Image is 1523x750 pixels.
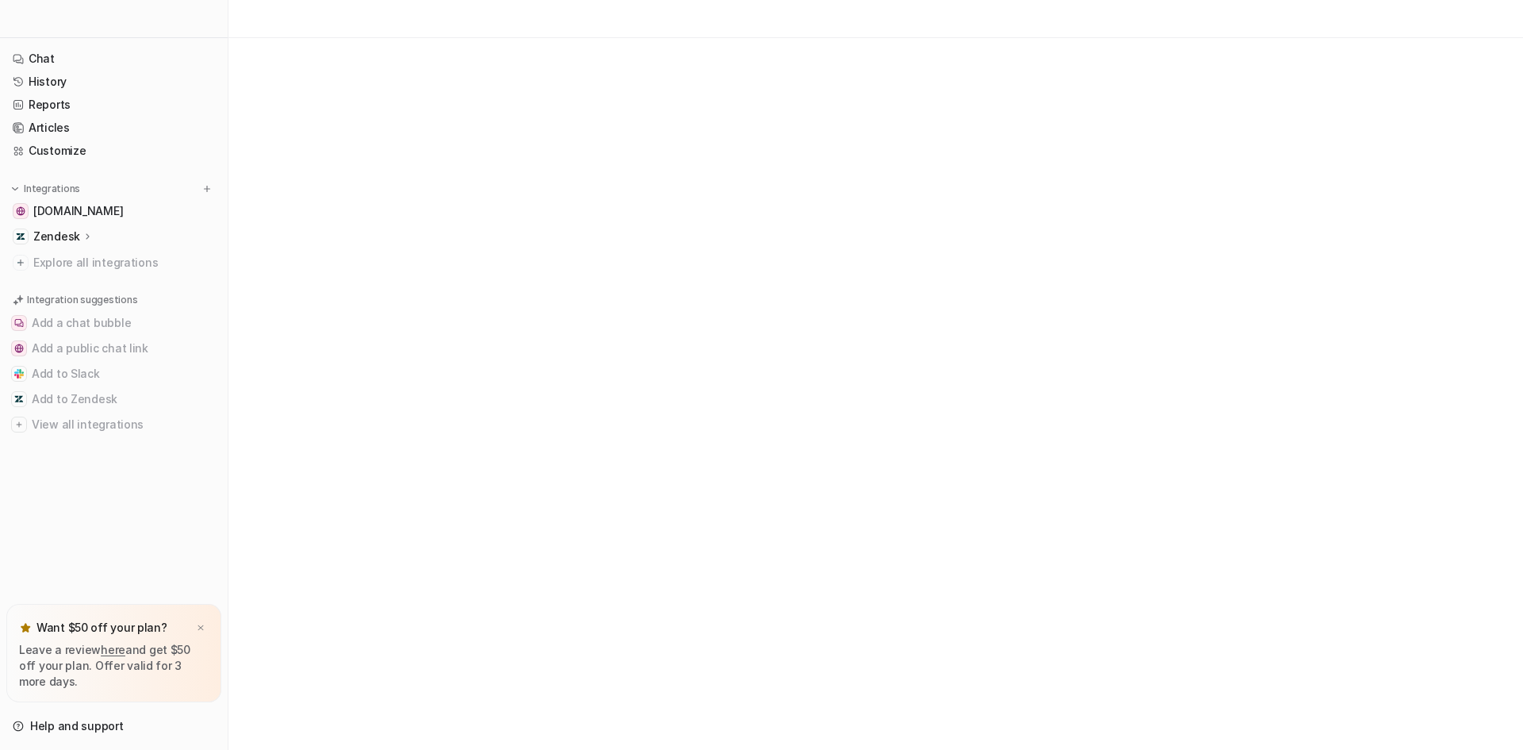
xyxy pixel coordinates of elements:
[14,369,24,379] img: Add to Slack
[101,643,125,656] a: here
[13,255,29,271] img: explore all integrations
[6,361,221,387] button: Add to SlackAdd to Slack
[6,336,221,361] button: Add a public chat linkAdd a public chat link
[6,181,85,197] button: Integrations
[14,394,24,404] img: Add to Zendesk
[33,250,215,275] span: Explore all integrations
[16,206,25,216] img: support.treeplotter.com
[196,623,205,633] img: x
[36,620,167,636] p: Want $50 off your plan?
[6,140,221,162] a: Customize
[6,200,221,222] a: support.treeplotter.com[DOMAIN_NAME]
[6,310,221,336] button: Add a chat bubbleAdd a chat bubble
[6,387,221,412] button: Add to ZendeskAdd to Zendesk
[19,642,209,690] p: Leave a review and get $50 off your plan. Offer valid for 3 more days.
[6,412,221,437] button: View all integrationsView all integrations
[27,293,137,307] p: Integration suggestions
[14,344,24,353] img: Add a public chat link
[6,252,221,274] a: Explore all integrations
[201,183,213,194] img: menu_add.svg
[6,715,221,737] a: Help and support
[6,94,221,116] a: Reports
[24,183,80,195] p: Integrations
[33,203,123,219] span: [DOMAIN_NAME]
[6,71,221,93] a: History
[6,48,221,70] a: Chat
[19,621,32,634] img: star
[33,229,80,244] p: Zendesk
[6,117,221,139] a: Articles
[14,420,24,429] img: View all integrations
[14,318,24,328] img: Add a chat bubble
[10,183,21,194] img: expand menu
[16,232,25,241] img: Zendesk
